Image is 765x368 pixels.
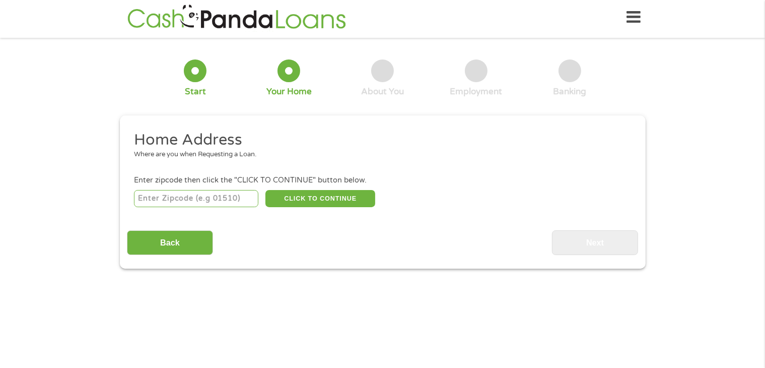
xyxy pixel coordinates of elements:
button: CLICK TO CONTINUE [265,190,375,207]
div: About You [361,86,404,97]
div: Your Home [266,86,312,97]
input: Next [552,230,638,255]
div: Where are you when Requesting a Loan. [134,150,623,160]
input: Enter Zipcode (e.g 01510) [134,190,258,207]
img: GetLoanNow Logo [124,3,349,32]
div: Employment [450,86,502,97]
div: Start [185,86,206,97]
input: Back [127,230,213,255]
div: Banking [553,86,586,97]
div: Enter zipcode then click the "CLICK TO CONTINUE" button below. [134,175,631,186]
h2: Home Address [134,130,623,150]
